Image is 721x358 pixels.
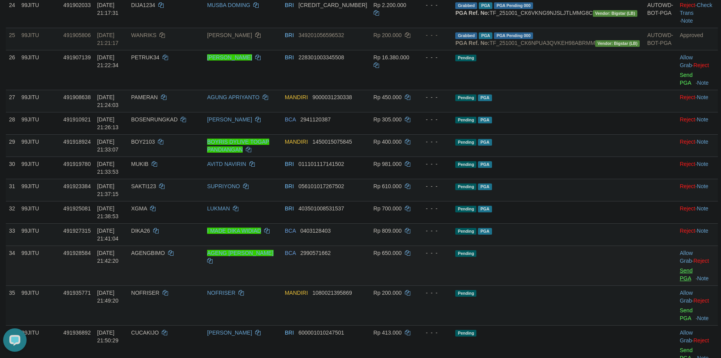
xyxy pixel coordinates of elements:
a: Reject [680,228,695,234]
span: 491919780 [63,161,91,167]
span: Rp 200.000 [374,32,402,38]
span: Rp 305.000 [374,116,402,123]
a: Note [697,116,708,123]
a: MUSBA DOMING [207,2,250,8]
div: - - - [419,160,449,168]
span: PETRUK34 [131,54,159,61]
td: 99JITU [18,112,60,134]
span: Copy 1080021395869 to clipboard [312,290,352,296]
button: Open LiveChat chat widget [3,3,27,27]
span: 491910921 [63,116,91,123]
span: BCA [285,250,296,256]
span: Rp 413.000 [374,330,402,336]
span: 491918924 [63,139,91,145]
div: - - - [419,1,449,9]
span: DIJA1234 [131,2,155,8]
td: 27 [6,90,18,112]
span: BCA [285,116,296,123]
div: - - - [419,182,449,190]
span: Copy 600001010247501 to clipboard [299,330,344,336]
td: 99JITU [18,157,60,179]
a: Allow Grab [680,290,692,304]
td: · [676,201,718,223]
span: BRI [285,205,294,212]
span: [DATE] 21:26:13 [97,116,119,130]
td: 35 [6,285,18,325]
span: [DATE] 21:49:20 [97,290,119,304]
td: 99JITU [18,223,60,246]
span: BRI [285,32,294,38]
span: [DATE] 21:33:07 [97,139,119,153]
span: BOSENRUNGKAD [131,116,178,123]
span: BRI [285,161,294,167]
a: I MADE DIKA WIDIAD [207,228,261,234]
a: Reject [693,258,709,264]
span: [DATE] 21:42:20 [97,250,119,264]
td: 33 [6,223,18,246]
span: Pending [455,290,476,297]
span: AGENGBIMO [131,250,165,256]
span: MANDIRI [285,139,308,145]
span: Vendor URL: https://dashboard.q2checkout.com/secure [593,10,638,17]
span: [DATE] 21:24:03 [97,94,119,108]
td: · [676,50,718,90]
a: Send PGA [680,267,692,281]
span: CUCAKIJO [131,330,159,336]
span: Pending [455,250,476,257]
span: Pending [455,94,476,101]
span: Vendor URL: https://dashboard.q2checkout.com/secure [595,40,640,47]
td: · [676,134,718,157]
span: Pending [455,55,476,61]
span: Pending [455,330,476,337]
span: BRI [285,330,294,336]
div: - - - [419,205,449,212]
a: Note [681,18,693,24]
span: MANDIRI [285,94,308,100]
span: Marked by aekevo [478,139,492,146]
span: BRI [285,54,294,61]
span: 491928584 [63,250,91,256]
span: Rp 2.200.000 [374,2,406,8]
div: - - - [419,138,449,146]
a: Reject [680,2,695,8]
span: Rp 400.000 [374,139,402,145]
td: 25 [6,28,18,50]
span: Copy 056101017267502 to clipboard [299,183,344,189]
span: MANDIRI [285,290,308,296]
a: Reject [680,161,695,167]
td: 99JITU [18,179,60,201]
span: Pending [455,228,476,235]
span: Marked by aekevo [479,32,492,39]
a: BOYRIS DYLIVE TOGAP PANDIANGAN [207,139,269,153]
span: 491902033 [63,2,91,8]
td: 99JITU [18,201,60,223]
span: [DATE] 21:38:53 [97,205,119,219]
span: Copy 011101117141502 to clipboard [299,161,344,167]
span: · [680,250,693,264]
span: Rp 700.000 [374,205,402,212]
span: DIKA26 [131,228,150,234]
td: 99JITU [18,134,60,157]
span: [DATE] 21:17:31 [97,2,119,16]
a: Note [697,94,708,100]
a: Note [697,228,708,234]
a: Reject [693,62,709,68]
div: - - - [419,53,449,61]
td: · [676,285,718,325]
div: - - - [419,227,449,235]
span: Pending [455,139,476,146]
span: 491923384 [63,183,91,189]
span: Pending [455,206,476,212]
span: Marked by aekevo [479,2,492,9]
a: SUPRIYONO [207,183,240,189]
span: Rp 200.000 [374,290,402,296]
a: Reject [680,94,695,100]
span: 491905806 [63,32,91,38]
div: - - - [419,116,449,123]
span: MUKIB [131,161,148,167]
span: [DATE] 21:33:53 [97,161,119,175]
a: LUKMAN [207,205,230,212]
a: AVITD NAVIRIN [207,161,246,167]
a: Reject [680,183,695,189]
span: [DATE] 21:41:04 [97,228,119,242]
